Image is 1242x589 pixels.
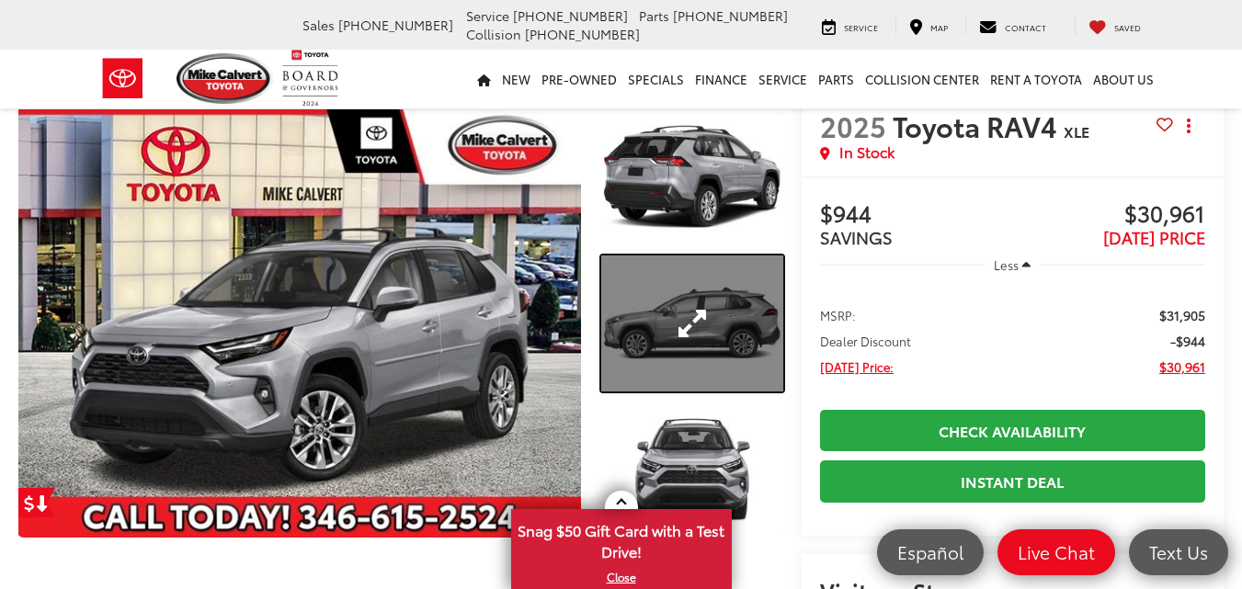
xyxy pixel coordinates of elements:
[895,17,962,35] a: Map
[753,50,813,108] a: Service
[1008,540,1104,563] span: Live Chat
[1187,119,1191,133] span: dropdown dots
[820,106,886,145] span: 2025
[986,248,1041,281] button: Less
[302,16,335,34] span: Sales
[839,142,894,163] span: In Stock
[689,50,753,108] a: Finance
[472,50,496,108] a: Home
[88,49,157,108] img: Toyota
[1103,225,1205,249] span: [DATE] PRICE
[820,201,1013,229] span: $944
[600,108,785,246] img: 2025 Toyota RAV4 XLE
[513,6,628,25] span: [PHONE_NUMBER]
[177,53,274,104] img: Mike Calvert Toyota
[1170,332,1205,350] span: -$944
[18,488,55,517] a: Get Price Drop Alert
[600,400,785,538] img: 2025 Toyota RAV4 XLE
[639,6,669,25] span: Parts
[930,21,948,33] span: Map
[1114,21,1141,33] span: Saved
[496,50,536,108] a: New
[466,25,521,43] span: Collision
[994,256,1019,273] span: Less
[601,109,782,245] a: Expand Photo 1
[808,17,892,35] a: Service
[525,25,640,43] span: [PHONE_NUMBER]
[466,6,509,25] span: Service
[1088,50,1159,108] a: About Us
[813,50,860,108] a: Parts
[1140,540,1217,563] span: Text Us
[820,357,894,376] span: [DATE] Price:
[997,529,1115,575] a: Live Chat
[820,460,1205,502] a: Instant Deal
[1012,201,1205,229] span: $30,961
[844,21,878,33] span: Service
[860,50,985,108] a: Collision Center
[820,332,911,350] span: Dealer Discount
[513,511,730,567] span: Snag $50 Gift Card with a Test Drive!
[1075,17,1155,35] a: My Saved Vehicles
[1159,357,1205,376] span: $30,961
[338,16,453,34] span: [PHONE_NUMBER]
[601,255,782,391] a: Expand Photo 2
[1159,306,1205,324] span: $31,905
[1005,21,1046,33] span: Contact
[622,50,689,108] a: Specials
[18,109,581,538] a: Expand Photo 0
[985,50,1088,108] a: Rent a Toyota
[820,306,856,324] span: MSRP:
[965,17,1060,35] a: Contact
[13,108,587,539] img: 2025 Toyota RAV4 XLE
[536,50,622,108] a: Pre-Owned
[1064,120,1089,142] span: XLE
[673,6,788,25] span: [PHONE_NUMBER]
[1173,109,1205,142] button: Actions
[1129,529,1228,575] a: Text Us
[888,540,973,563] span: Español
[601,402,782,538] a: Expand Photo 3
[820,225,893,249] span: SAVINGS
[877,529,984,575] a: Español
[893,106,1064,145] span: Toyota RAV4
[820,410,1205,451] a: Check Availability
